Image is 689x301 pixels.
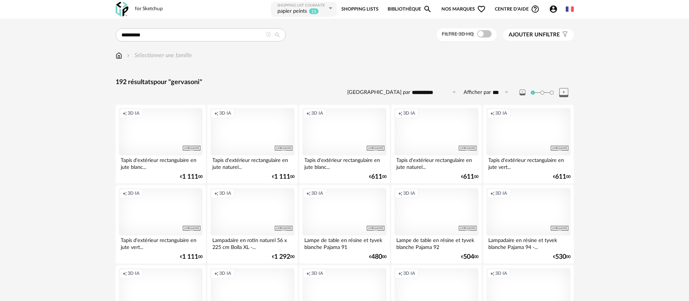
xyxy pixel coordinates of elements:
[495,190,507,196] span: 3D IA
[464,89,491,96] label: Afficher par
[311,190,323,196] span: 3D IA
[274,254,290,260] span: 1 292
[394,235,478,250] div: Lampe de table en résine et tyvek blanche Pajama 92
[180,174,203,179] div: € 00
[311,270,323,276] span: 3D IA
[207,185,297,264] a: Creation icon 3D IA Lampadaire en rotin naturel 56 x 225 cm Bolla XL -... €1 29200
[347,89,410,96] label: [GEOGRAPHIC_DATA] par
[128,190,140,196] span: 3D IA
[123,190,127,196] span: Creation icon
[306,190,311,196] span: Creation icon
[486,235,570,250] div: Lampadaire en résine et tyvek blanche Pajama 94 -...
[490,190,494,196] span: Creation icon
[371,254,382,260] span: 480
[116,185,206,264] a: Creation icon 3D IA Tapis d'extérieur rectangulaire en jute vert... €1 11100
[272,174,295,179] div: € 00
[369,174,386,179] div: € 00
[311,110,323,116] span: 3D IA
[549,5,558,13] span: Account Circle icon
[153,79,202,86] span: pour "gervasoni"
[495,5,540,13] span: Centre d'aideHelp Circle Outline icon
[219,270,231,276] span: 3D IA
[555,174,566,179] span: 611
[128,270,140,276] span: 3D IA
[272,254,295,260] div: € 00
[128,110,140,116] span: 3D IA
[211,155,294,170] div: Tapis d'extérieur rectangulaire en jute naturel...
[560,31,568,39] span: Filter icon
[119,155,203,170] div: Tapis d'extérieur rectangulaire en jute blanc...
[403,110,415,116] span: 3D IA
[135,6,163,12] div: for Sketchup
[277,8,307,15] div: papier peints
[391,185,481,264] a: Creation icon 3D IA Lampe de table en résine et tyvek blanche Pajama 92 €50400
[207,105,297,183] a: Creation icon 3D IA Tapis d'extérieur rectangulaire en jute naturel... €1 11100
[125,51,192,60] div: Sélectionner une famille
[123,270,127,276] span: Creation icon
[123,110,127,116] span: Creation icon
[180,254,203,260] div: € 00
[306,270,311,276] span: Creation icon
[182,174,198,179] span: 1 111
[477,5,486,13] span: Heart Outline icon
[277,3,327,8] div: Shopping List courante
[116,2,128,17] img: OXP
[116,78,574,87] div: 192 résultats
[531,5,540,13] span: Help Circle Outline icon
[398,110,402,116] span: Creation icon
[219,190,231,196] span: 3D IA
[303,155,386,170] div: Tapis d'extérieur rectangulaire en jute blanc...
[214,190,219,196] span: Creation icon
[398,190,402,196] span: Creation icon
[371,174,382,179] span: 611
[553,174,570,179] div: € 00
[274,174,290,179] span: 1 111
[116,51,122,60] img: svg+xml;base64,PHN2ZyB3aWR0aD0iMTYiIGhlaWdodD0iMTciIHZpZXdCb3g9IjAgMCAxNiAxNyIgZmlsbD0ibm9uZSIgeG...
[306,110,311,116] span: Creation icon
[303,235,386,250] div: Lampe de table en résine et tyvek blanche Pajama 91
[490,110,494,116] span: Creation icon
[509,31,560,39] span: filtre
[442,32,474,37] span: Filtre 3D HQ
[495,270,507,276] span: 3D IA
[299,105,389,183] a: Creation icon 3D IA Tapis d'extérieur rectangulaire en jute blanc... €61100
[461,254,478,260] div: € 00
[495,110,507,116] span: 3D IA
[182,254,198,260] span: 1 111
[394,155,478,170] div: Tapis d'extérieur rectangulaire en jute naturel...
[555,254,566,260] span: 530
[463,174,474,179] span: 611
[490,270,494,276] span: Creation icon
[483,105,573,183] a: Creation icon 3D IA Tapis d'extérieur rectangulaire en jute vert... €61100
[553,254,570,260] div: € 00
[219,110,231,116] span: 3D IA
[461,174,478,179] div: € 00
[211,235,294,250] div: Lampadaire en rotin naturel 56 x 225 cm Bolla XL -...
[341,1,378,17] a: Shopping Lists
[509,32,543,37] span: Ajouter un
[119,235,203,250] div: Tapis d'extérieur rectangulaire en jute vert...
[309,8,319,15] sup: 15
[503,29,574,41] button: Ajouter unfiltre Filter icon
[403,190,415,196] span: 3D IA
[566,5,574,13] img: fr
[483,185,573,264] a: Creation icon 3D IA Lampadaire en résine et tyvek blanche Pajama 94 -... €53000
[214,270,219,276] span: Creation icon
[549,5,561,13] span: Account Circle icon
[391,105,481,183] a: Creation icon 3D IA Tapis d'extérieur rectangulaire en jute naturel... €61100
[369,254,386,260] div: € 00
[388,1,432,17] a: BibliothèqueMagnify icon
[486,155,570,170] div: Tapis d'extérieur rectangulaire en jute vert...
[423,5,432,13] span: Magnify icon
[214,110,219,116] span: Creation icon
[299,185,389,264] a: Creation icon 3D IA Lampe de table en résine et tyvek blanche Pajama 91 €48000
[441,1,486,17] span: Nos marques
[463,254,474,260] span: 504
[398,270,402,276] span: Creation icon
[125,51,131,60] img: svg+xml;base64,PHN2ZyB3aWR0aD0iMTYiIGhlaWdodD0iMTYiIHZpZXdCb3g9IjAgMCAxNiAxNiIgZmlsbD0ibm9uZSIgeG...
[403,270,415,276] span: 3D IA
[116,105,206,183] a: Creation icon 3D IA Tapis d'extérieur rectangulaire en jute blanc... €1 11100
